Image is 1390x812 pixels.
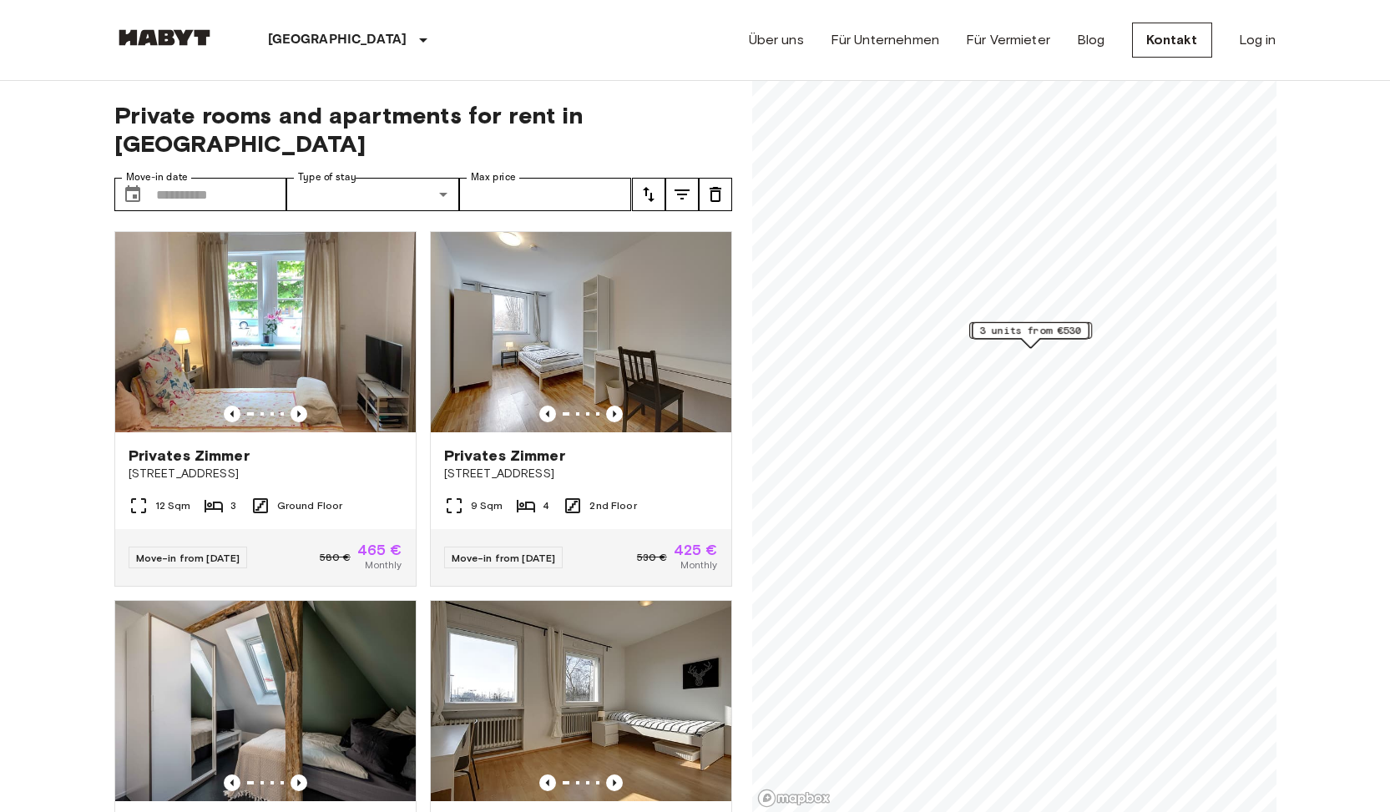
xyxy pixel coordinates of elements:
[589,498,636,513] span: 2nd Floor
[471,498,503,513] span: 9 Sqm
[224,406,240,422] button: Previous image
[606,406,623,422] button: Previous image
[277,498,343,513] span: Ground Floor
[539,406,556,422] button: Previous image
[126,170,188,184] label: Move-in date
[224,774,240,791] button: Previous image
[114,231,417,587] a: Marketing picture of unit DE-09-012-002-01HFPrevious imagePrevious imagePrivates Zimmer[STREET_AD...
[749,30,804,50] a: Über uns
[291,406,307,422] button: Previous image
[637,550,667,565] span: 530 €
[966,30,1050,50] a: Für Vermieter
[1077,30,1105,50] a: Blog
[539,774,556,791] button: Previous image
[114,101,732,158] span: Private rooms and apartments for rent in [GEOGRAPHIC_DATA]
[129,446,250,466] span: Privates Zimmer
[452,552,556,564] span: Move-in from [DATE]
[129,466,402,482] span: [STREET_ADDRESS]
[115,232,416,432] img: Marketing picture of unit DE-09-012-002-01HF
[674,542,718,557] span: 425 €
[115,601,416,801] img: Marketing picture of unit DE-09-016-001-05HF
[365,557,402,572] span: Monthly
[1239,30,1276,50] a: Log in
[444,466,718,482] span: [STREET_ADDRESS]
[543,498,549,513] span: 4
[699,178,732,211] button: tune
[298,170,356,184] label: Type of stay
[155,498,191,513] span: 12 Sqm
[230,498,236,513] span: 3
[979,323,1081,338] span: 3 units from €530
[431,601,731,801] img: Marketing picture of unit DE-09-006-05M
[969,322,1092,348] div: Map marker
[680,557,717,572] span: Monthly
[291,774,307,791] button: Previous image
[136,552,240,564] span: Move-in from [DATE]
[665,178,699,211] button: tune
[1132,23,1212,58] a: Kontakt
[357,542,402,557] span: 465 €
[114,29,215,46] img: Habyt
[444,446,565,466] span: Privates Zimmer
[430,231,732,587] a: Marketing picture of unit DE-09-022-04MPrevious imagePrevious imagePrivates Zimmer[STREET_ADDRESS...
[471,170,516,184] label: Max price
[320,550,351,565] span: 580 €
[268,30,407,50] p: [GEOGRAPHIC_DATA]
[116,178,149,211] button: Choose date
[606,774,623,791] button: Previous image
[632,178,665,211] button: tune
[757,789,831,808] a: Mapbox logo
[431,232,731,432] img: Marketing picture of unit DE-09-022-04M
[831,30,939,50] a: Für Unternehmen
[972,322,1089,348] div: Map marker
